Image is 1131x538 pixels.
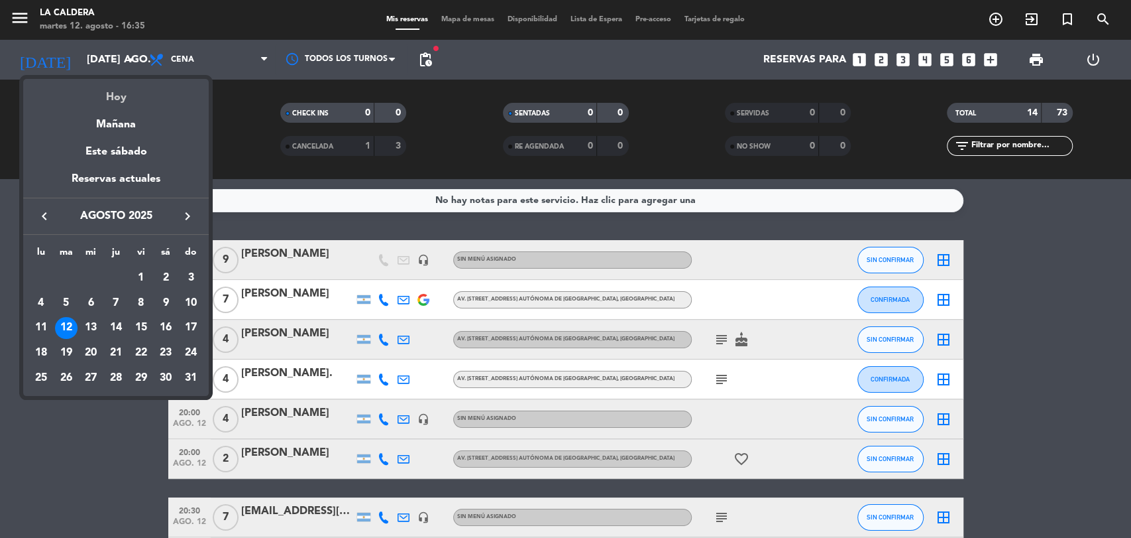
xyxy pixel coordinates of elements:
[54,245,79,265] th: martes
[180,317,202,340] div: 17
[178,316,203,341] td: 17 de agosto de 2025
[103,316,129,341] td: 14 de agosto de 2025
[154,245,179,265] th: sábado
[28,291,54,316] td: 4 de agosto de 2025
[103,291,129,316] td: 7 de agosto de 2025
[28,340,54,366] td: 18 de agosto de 2025
[154,367,177,389] div: 30
[129,340,154,366] td: 22 de agosto de 2025
[78,366,103,391] td: 27 de agosto de 2025
[154,342,177,364] div: 23
[154,340,179,366] td: 23 de agosto de 2025
[105,317,127,340] div: 14
[180,208,195,224] i: keyboard_arrow_right
[130,342,152,364] div: 22
[178,340,203,366] td: 24 de agosto de 2025
[55,342,78,364] div: 19
[105,292,127,314] div: 7
[154,292,177,314] div: 9
[80,317,102,340] div: 13
[55,292,78,314] div: 5
[32,208,56,225] button: keyboard_arrow_left
[80,342,102,364] div: 20
[30,317,52,340] div: 11
[30,342,52,364] div: 18
[78,245,103,265] th: miércoles
[154,291,179,316] td: 9 de agosto de 2025
[129,291,154,316] td: 8 de agosto de 2025
[178,291,203,316] td: 10 de agosto de 2025
[78,340,103,366] td: 20 de agosto de 2025
[105,342,127,364] div: 21
[36,208,52,224] i: keyboard_arrow_left
[54,291,79,316] td: 5 de agosto de 2025
[54,340,79,366] td: 19 de agosto de 2025
[103,340,129,366] td: 21 de agosto de 2025
[129,265,154,291] td: 1 de agosto de 2025
[105,367,127,389] div: 28
[30,367,52,389] div: 25
[55,317,78,340] div: 12
[55,367,78,389] div: 26
[28,265,129,291] td: AGO.
[154,366,179,391] td: 30 de agosto de 2025
[23,79,209,106] div: Hoy
[178,366,203,391] td: 31 de agosto de 2025
[178,265,203,291] td: 3 de agosto de 2025
[80,367,102,389] div: 27
[54,316,79,341] td: 12 de agosto de 2025
[78,291,103,316] td: 6 de agosto de 2025
[54,366,79,391] td: 26 de agosto de 2025
[129,366,154,391] td: 29 de agosto de 2025
[78,316,103,341] td: 13 de agosto de 2025
[154,316,179,341] td: 16 de agosto de 2025
[130,317,152,340] div: 15
[180,267,202,289] div: 3
[103,245,129,265] th: jueves
[130,292,152,314] div: 8
[23,170,209,198] div: Reservas actuales
[30,292,52,314] div: 4
[176,208,199,225] button: keyboard_arrow_right
[178,245,203,265] th: domingo
[80,292,102,314] div: 6
[130,367,152,389] div: 29
[28,245,54,265] th: lunes
[154,267,177,289] div: 2
[28,366,54,391] td: 25 de agosto de 2025
[23,106,209,133] div: Mañana
[23,133,209,170] div: Este sábado
[129,245,154,265] th: viernes
[154,265,179,291] td: 2 de agosto de 2025
[28,316,54,341] td: 11 de agosto de 2025
[180,342,202,364] div: 24
[56,208,176,225] span: agosto 2025
[180,292,202,314] div: 10
[130,267,152,289] div: 1
[103,366,129,391] td: 28 de agosto de 2025
[129,316,154,341] td: 15 de agosto de 2025
[154,317,177,340] div: 16
[180,367,202,389] div: 31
